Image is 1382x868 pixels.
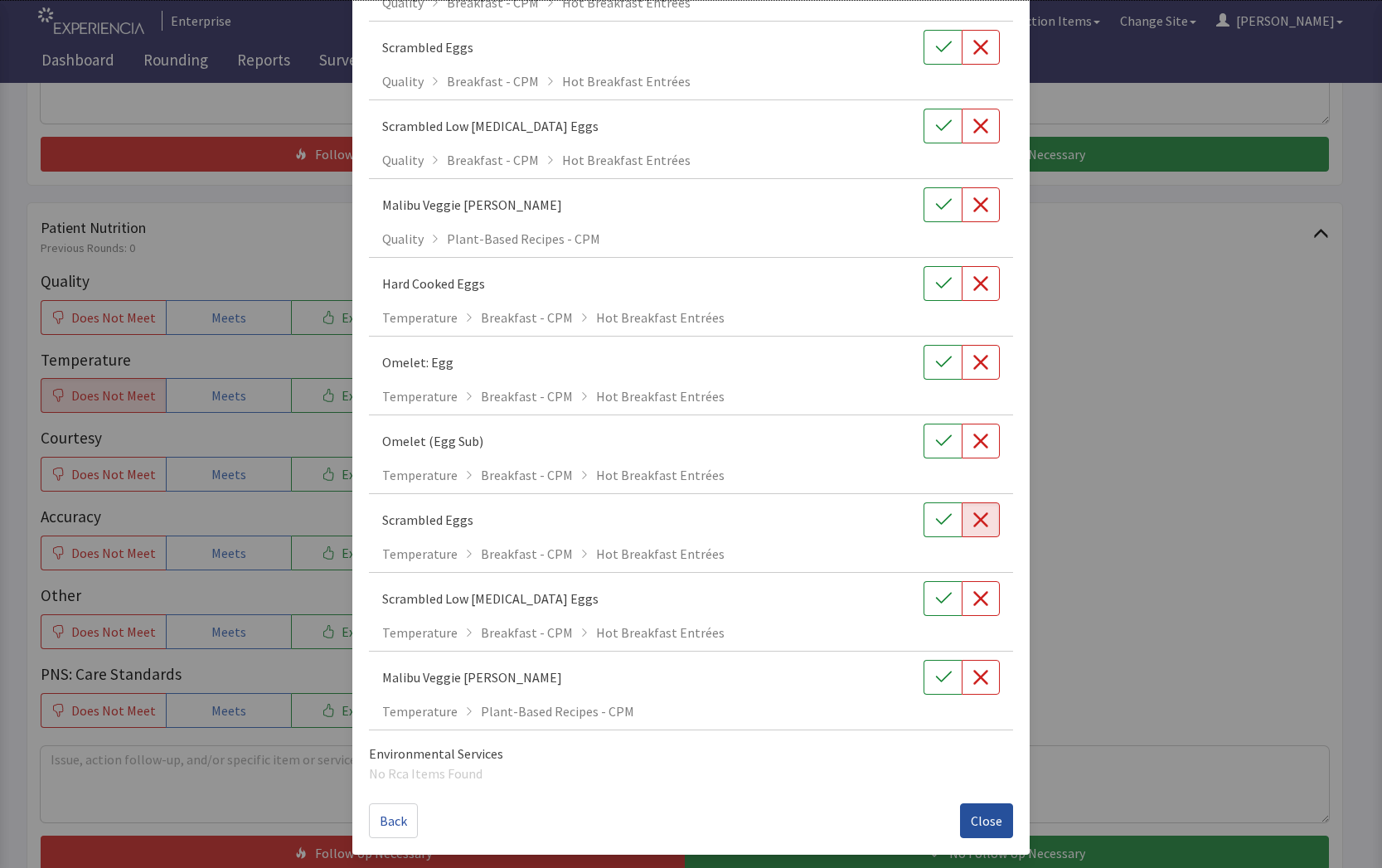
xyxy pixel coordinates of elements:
p: Malibu Veggie [PERSON_NAME] [382,667,562,687]
p: Hard Cooked Eggs [382,274,485,293]
p: No Rca Items Found [369,764,1014,783]
div: Quality Breakfast - CPM Hot Breakfast Entrées [382,71,1001,91]
div: Temperature Plant-Based Recipes - CPM [382,701,1001,721]
div: Temperature Breakfast - CPM Hot Breakfast Entrées [382,465,1001,485]
button: Back [369,803,418,838]
div: Temperature Breakfast - CPM Hot Breakfast Entrées [382,386,1001,406]
span: Close [971,811,1002,831]
span: Back [380,811,407,831]
p: Environmental Services [369,744,1014,764]
p: Malibu Veggie [PERSON_NAME] [382,195,562,215]
div: Quality Breakfast - CPM Hot Breakfast Entrées [382,150,1001,170]
div: Temperature Breakfast - CPM Hot Breakfast Entrées [382,544,1001,564]
p: Omelet (Egg Sub) [382,431,483,451]
p: Omelet: Egg [382,352,453,372]
button: Close [960,803,1013,838]
div: Quality Plant-Based Recipes - CPM [382,229,1001,249]
p: Scrambled Low [MEDICAL_DATA] Eggs [382,116,599,136]
div: Temperature Breakfast - CPM Hot Breakfast Entrées [382,623,1001,643]
p: Scrambled Low [MEDICAL_DATA] Eggs [382,589,599,609]
p: Scrambled Eggs [382,510,473,530]
div: Temperature Breakfast - CPM Hot Breakfast Entrées [382,308,1001,327]
p: Scrambled Eggs [382,37,473,57]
